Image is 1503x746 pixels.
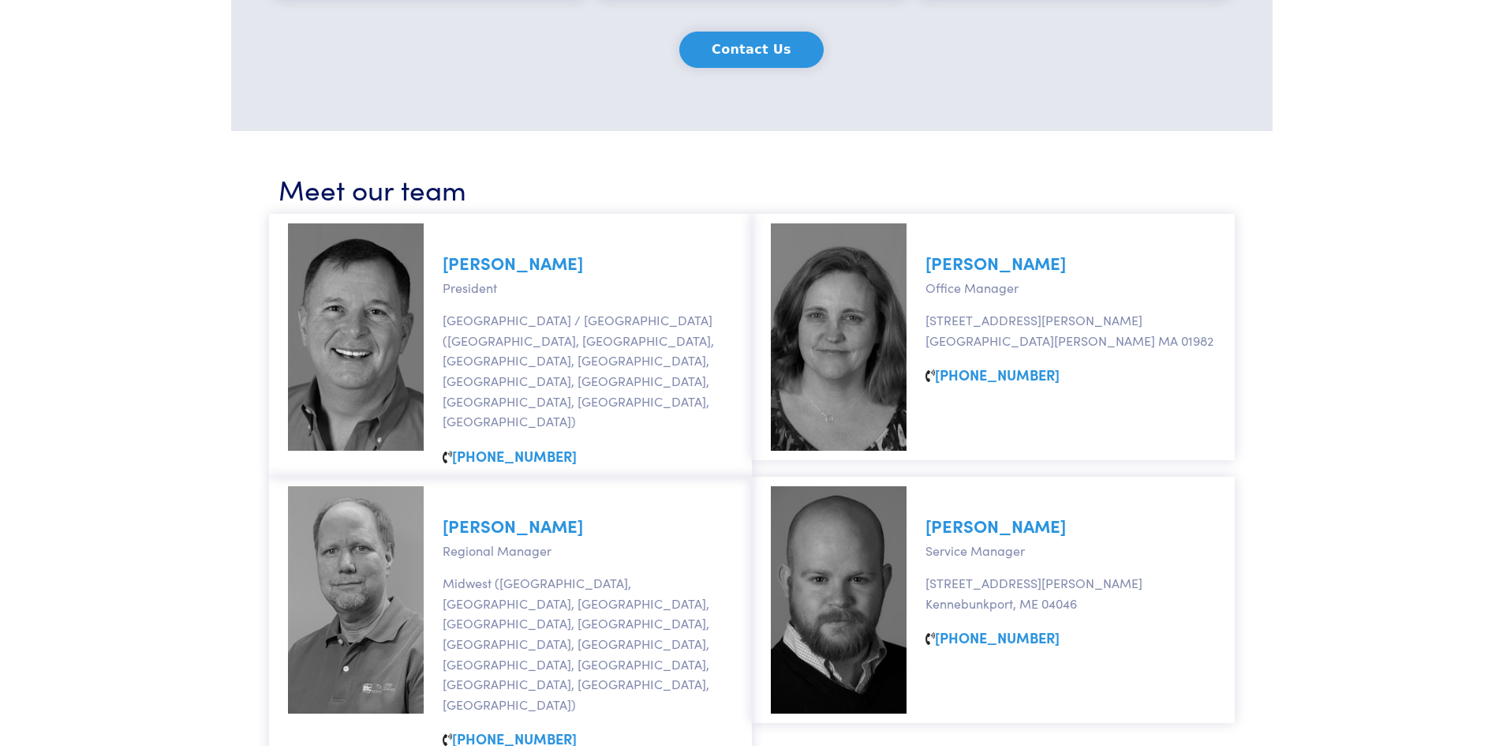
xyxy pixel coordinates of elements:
img: ben-senning.jpg [771,486,907,714]
p: [STREET_ADDRESS][PERSON_NAME] Kennebunkport, ME 04046 [925,573,1216,613]
button: Contact Us [679,32,824,68]
h3: Meet our team [279,169,1225,208]
p: Midwest ([GEOGRAPHIC_DATA], [GEOGRAPHIC_DATA], [GEOGRAPHIC_DATA], [GEOGRAPHIC_DATA], [GEOGRAPHIC_... [443,573,733,714]
p: President [443,278,733,298]
p: Office Manager [925,278,1216,298]
a: [PHONE_NUMBER] [452,446,577,466]
p: Regional Manager [443,541,733,561]
a: [PERSON_NAME] [443,250,583,275]
img: marc-johnson.jpg [288,223,424,451]
img: david-larson.jpg [288,486,424,714]
a: [PHONE_NUMBER] [935,628,1060,647]
a: [PERSON_NAME] [443,513,583,538]
a: [PHONE_NUMBER] [935,365,1060,384]
a: [PERSON_NAME] [925,250,1066,275]
p: [STREET_ADDRESS][PERSON_NAME] [GEOGRAPHIC_DATA][PERSON_NAME] MA 01982 [925,310,1216,351]
p: Service Manager [925,541,1216,561]
a: [PERSON_NAME] [925,513,1066,538]
p: [GEOGRAPHIC_DATA] / [GEOGRAPHIC_DATA] ([GEOGRAPHIC_DATA], [GEOGRAPHIC_DATA], [GEOGRAPHIC_DATA], [... [443,310,733,432]
img: sarah-nickerson.jpg [771,223,907,451]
